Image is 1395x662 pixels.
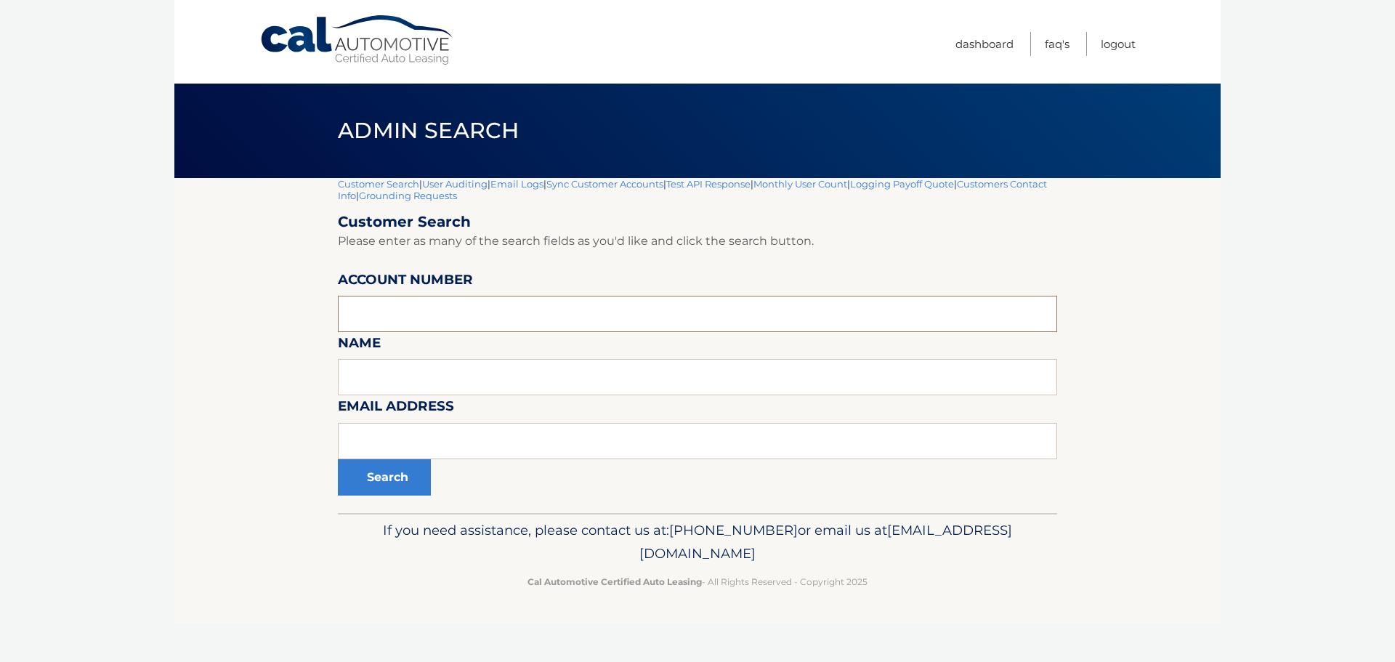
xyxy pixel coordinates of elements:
[259,15,456,66] a: Cal Automotive
[546,178,663,190] a: Sync Customer Accounts
[338,395,454,422] label: Email Address
[1101,32,1136,56] a: Logout
[955,32,1014,56] a: Dashboard
[338,117,519,144] span: Admin Search
[850,178,954,190] a: Logging Payoff Quote
[338,178,1047,201] a: Customers Contact Info
[490,178,543,190] a: Email Logs
[359,190,457,201] a: Grounding Requests
[338,213,1057,231] h2: Customer Search
[338,269,473,296] label: Account Number
[1045,32,1069,56] a: FAQ's
[338,332,381,359] label: Name
[753,178,847,190] a: Monthly User Count
[347,574,1048,589] p: - All Rights Reserved - Copyright 2025
[338,178,419,190] a: Customer Search
[422,178,488,190] a: User Auditing
[527,576,702,587] strong: Cal Automotive Certified Auto Leasing
[338,459,431,496] button: Search
[669,522,798,538] span: [PHONE_NUMBER]
[666,178,751,190] a: Test API Response
[338,178,1057,513] div: | | | | | | | |
[338,231,1057,251] p: Please enter as many of the search fields as you'd like and click the search button.
[347,519,1048,565] p: If you need assistance, please contact us at: or email us at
